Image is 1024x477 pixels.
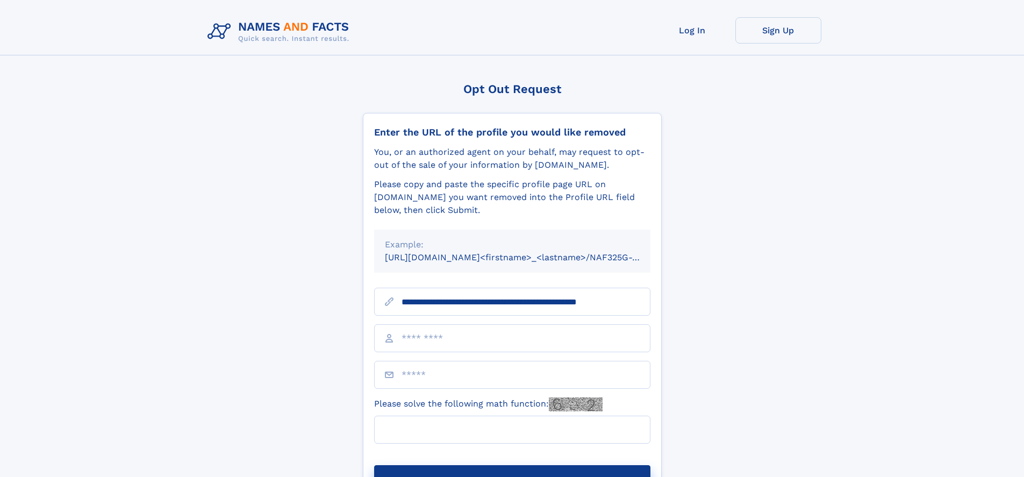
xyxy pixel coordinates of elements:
[649,17,735,44] a: Log In
[374,146,650,172] div: You, or an authorized agent on your behalf, may request to opt-out of the sale of your informatio...
[735,17,821,44] a: Sign Up
[385,238,640,251] div: Example:
[374,178,650,217] div: Please copy and paste the specific profile page URL on [DOMAIN_NAME] you want removed into the Pr...
[363,82,662,96] div: Opt Out Request
[374,397,603,411] label: Please solve the following math function:
[203,17,358,46] img: Logo Names and Facts
[385,252,671,262] small: [URL][DOMAIN_NAME]<firstname>_<lastname>/NAF325G-xxxxxxxx
[374,126,650,138] div: Enter the URL of the profile you would like removed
